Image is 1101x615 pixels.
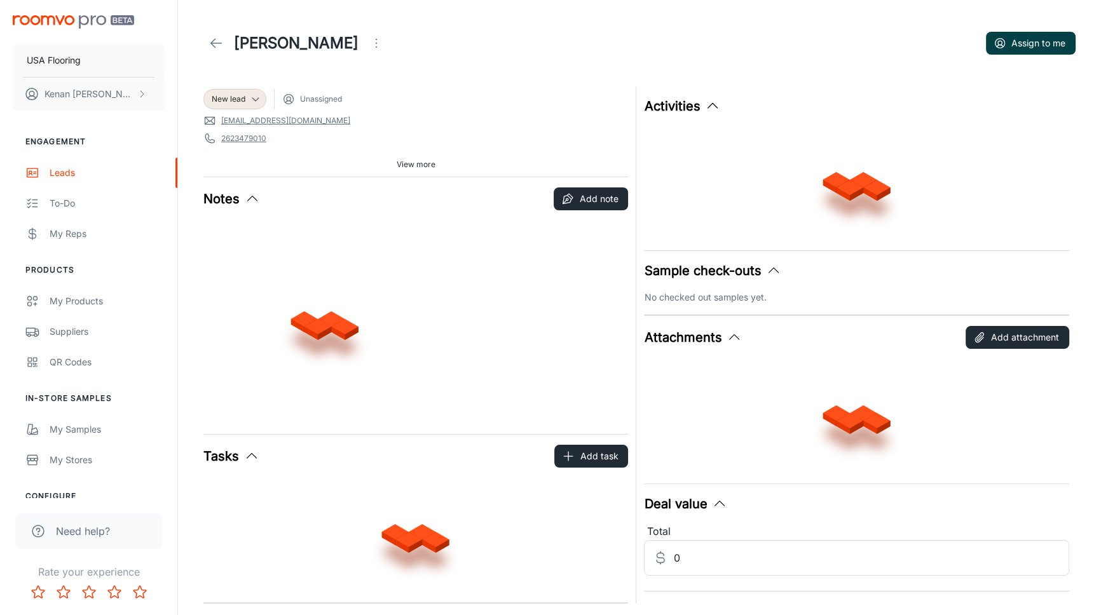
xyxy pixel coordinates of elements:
a: 2623479010 [221,133,266,144]
button: View more [392,155,441,174]
div: My Stores [50,453,165,467]
span: Need help? [56,524,110,539]
div: New lead [203,89,266,109]
div: Suppliers [50,325,165,339]
button: USA Flooring [13,44,165,77]
button: Rate 1 star [25,579,51,605]
button: Assign to me [986,32,1076,55]
button: Notes [203,189,260,208]
button: Tasks [203,447,259,466]
div: To-do [50,196,165,210]
span: New lead [212,93,245,105]
span: Unassigned [300,93,342,105]
button: Rate 3 star [76,579,102,605]
button: Attachments [644,328,742,347]
div: Total [644,524,1069,540]
button: Add attachment [966,326,1069,349]
p: Rate your experience [10,564,167,579]
p: USA Flooring [27,53,81,67]
div: My Samples [50,422,165,436]
button: Rate 5 star [127,579,153,605]
button: Kenan [PERSON_NAME] [13,78,165,111]
button: Deal value [644,494,727,513]
div: QR Codes [50,355,165,369]
button: Rate 2 star [51,579,76,605]
button: Add task [554,445,628,468]
a: [EMAIL_ADDRESS][DOMAIN_NAME] [221,115,350,126]
button: Open menu [364,30,389,56]
input: Estimated deal value [673,540,1069,576]
img: Roomvo PRO Beta [13,15,134,29]
button: Sample check-outs [644,261,781,280]
button: Activities [644,97,720,116]
div: My Products [50,294,165,308]
button: Rate 4 star [102,579,127,605]
h1: [PERSON_NAME] [234,32,359,55]
button: Add note [554,187,628,210]
div: My Reps [50,227,165,241]
span: View more [397,159,435,170]
p: Kenan [PERSON_NAME] [44,87,134,101]
div: Leads [50,166,165,180]
p: No checked out samples yet. [644,290,1069,304]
